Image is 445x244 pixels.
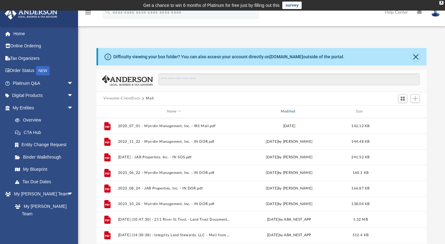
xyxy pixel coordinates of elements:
a: Platinum Q&Aarrow_drop_down [4,77,83,89]
a: My [PERSON_NAME] Teamarrow_drop_down [4,188,80,200]
button: 2023_10_26 - Myrrdin Management, Inc. - IN DOR.pdf [118,202,230,206]
div: Size [348,109,373,114]
a: My [PERSON_NAME] Team [9,200,77,220]
a: menu [84,12,92,16]
button: Add [411,94,420,103]
span: 166.87 KB [351,186,369,190]
button: [DATE] - JAB Properties, Inc. - IN SOS.pdf [118,155,230,159]
input: Search files and folders [158,74,420,85]
span: 142.12 KB [351,124,369,127]
a: Binder Walkthrough [9,151,83,163]
div: [DATE] by [PERSON_NAME] [233,154,345,160]
a: My Blueprint [9,163,80,176]
span: 138.04 KB [351,202,369,205]
button: 2023_06_22 - Myrrdin Management, Inc. - IN DOR.pdf [118,170,230,175]
span: arrow_drop_down [67,89,80,102]
a: Entity Change Request [9,139,83,151]
div: Get a chance to win 6 months of Platinum for free just by filling out this [143,2,280,9]
button: [DATE] (10:47:30) - 211 River St Trust - Land Trust Documents from Gaston County Tax Department.pdf [118,217,230,221]
button: Mail [146,96,154,101]
div: [DATE] by [PERSON_NAME] [233,201,345,207]
a: Home [4,27,83,40]
div: id [376,109,419,114]
a: Tax Organizers [4,52,83,65]
a: Order StatusNEW [4,65,83,77]
button: Switch to Grid View [398,94,408,103]
div: id [99,109,115,114]
a: Digital Productsarrow_drop_down [4,89,83,102]
span: 144.48 KB [351,140,369,143]
span: arrow_drop_down [67,188,80,201]
span: 241.52 KB [351,155,369,159]
a: Online Ordering [4,40,83,52]
div: [DATE] by [PERSON_NAME] [233,139,345,144]
button: 2022_11_22 - Myrrdin Management, Inc. - IN DOR.pdf [118,139,230,143]
span: arrow_drop_down [67,102,80,114]
a: CTA Hub [9,126,83,139]
button: 2020_07_01 - Myrrdin Management, Inc. - IRS Mail.pdf [118,124,230,128]
span: 1.32 MB [353,218,368,221]
i: menu [84,9,92,16]
a: Tax Due Dates [9,175,83,188]
a: My Entitiesarrow_drop_down [4,102,83,114]
a: Overview [9,114,83,127]
div: [DATE] by [PERSON_NAME] [233,170,345,175]
i: search [104,8,111,15]
div: [DATE] by ABA_NEST_APP [233,232,345,238]
span: 160.1 KB [353,171,368,174]
a: survey [282,2,302,9]
div: [DATE] by ABA_NEST_APP [233,217,345,222]
div: close [439,1,443,5]
button: 2023_08_24 - JAB Properties, Inc. - IN DOR.pdf [118,186,230,190]
a: [PERSON_NAME] System [9,220,80,240]
div: [DATE] [233,123,345,129]
div: NEW [36,66,50,75]
span: 512.4 KB [353,233,368,237]
a: [DOMAIN_NAME] [269,54,303,59]
button: Viewable-ClientDocs [103,96,140,101]
button: [DATE] (14:30:38) - Integrity Land Stewards, LLC - Mail from City of [GEOGRAPHIC_DATA] - Summons ... [118,233,230,237]
button: Close [411,52,420,61]
div: Modified [233,109,345,114]
span: arrow_drop_down [67,77,80,90]
div: Name [117,109,230,114]
div: Difficulty viewing your box folder? You can also access your account directly on outside of the p... [113,54,344,60]
img: Anderson Advisors Platinum Portal [3,7,59,20]
img: User Pic [431,8,440,17]
div: [DATE] by [PERSON_NAME] [233,185,345,191]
